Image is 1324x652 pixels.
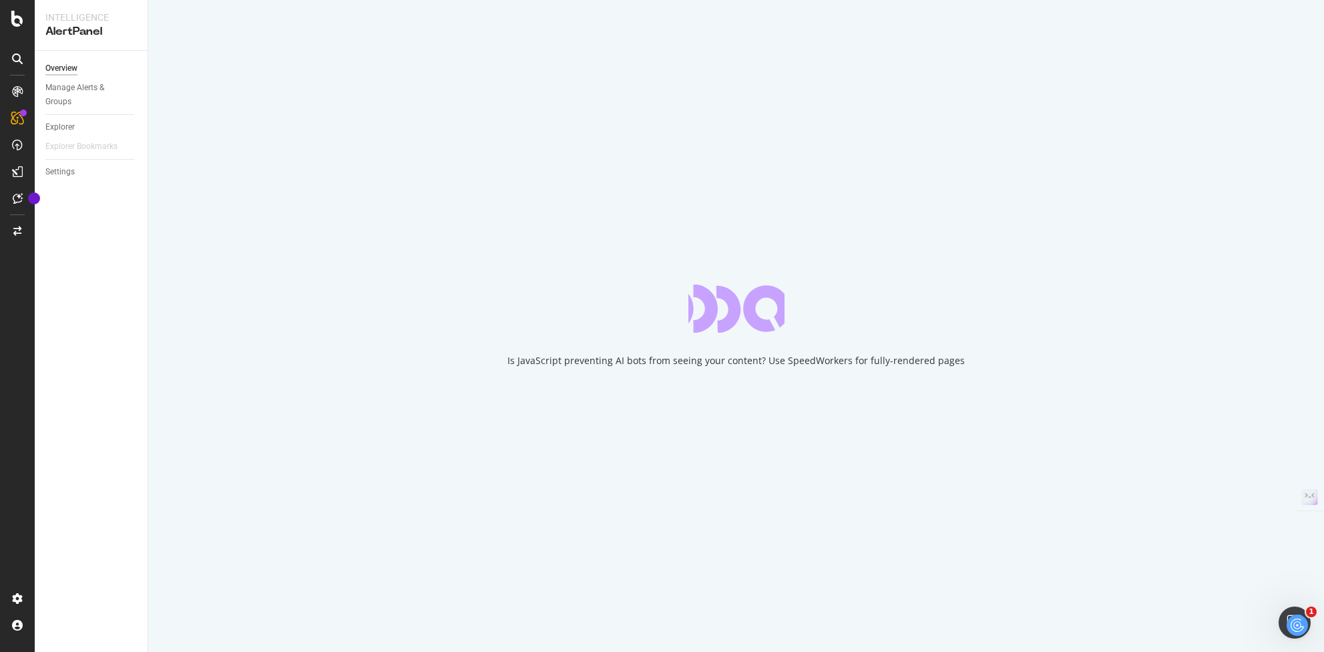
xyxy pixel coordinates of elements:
a: Settings [45,165,138,179]
div: AlertPanel [45,24,137,39]
div: Settings [45,165,75,179]
div: Explorer [45,120,75,134]
a: Overview [45,61,138,75]
div: Is JavaScript preventing AI bots from seeing your content? Use SpeedWorkers for fully-rendered pages [507,354,965,367]
a: Explorer Bookmarks [45,140,131,154]
div: Manage Alerts & Groups [45,81,126,109]
div: Tooltip anchor [28,192,40,204]
a: Explorer [45,120,138,134]
div: Explorer Bookmarks [45,140,118,154]
div: animation [688,285,785,333]
iframe: Intercom live chat [1279,607,1311,639]
div: Overview [45,61,77,75]
div: Intelligence [45,11,137,24]
span: 1 [1306,607,1317,617]
a: Manage Alerts & Groups [45,81,138,109]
